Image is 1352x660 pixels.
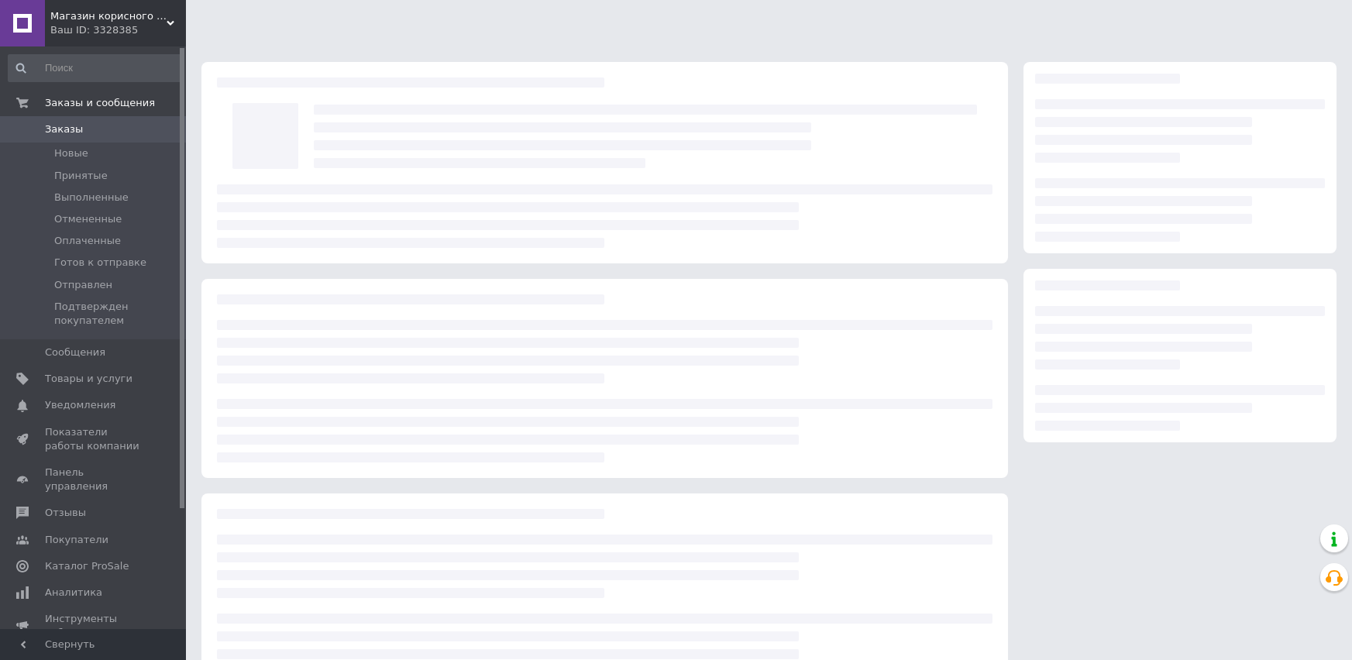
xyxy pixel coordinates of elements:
[45,506,86,520] span: Отзывы
[45,612,143,640] span: Инструменты вебмастера и SEO
[50,23,186,37] div: Ваш ID: 3328385
[45,425,143,453] span: Показатели работы компании
[8,54,182,82] input: Поиск
[45,466,143,493] span: Панель управления
[54,256,146,270] span: Готов к отправке
[54,212,122,226] span: Отмененные
[45,122,83,136] span: Заказы
[54,300,181,328] span: Подтвержден покупателем
[45,559,129,573] span: Каталог ProSale
[45,586,102,600] span: Аналитика
[45,533,108,547] span: Покупатели
[54,191,129,205] span: Выполненные
[45,372,132,386] span: Товары и услуги
[54,278,112,292] span: Отправлен
[50,9,167,23] span: Магазин корисного інструменту APtools
[45,96,155,110] span: Заказы и сообщения
[54,146,88,160] span: Новые
[45,345,105,359] span: Сообщения
[54,169,108,183] span: Принятые
[45,398,115,412] span: Уведомления
[54,234,121,248] span: Оплаченные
